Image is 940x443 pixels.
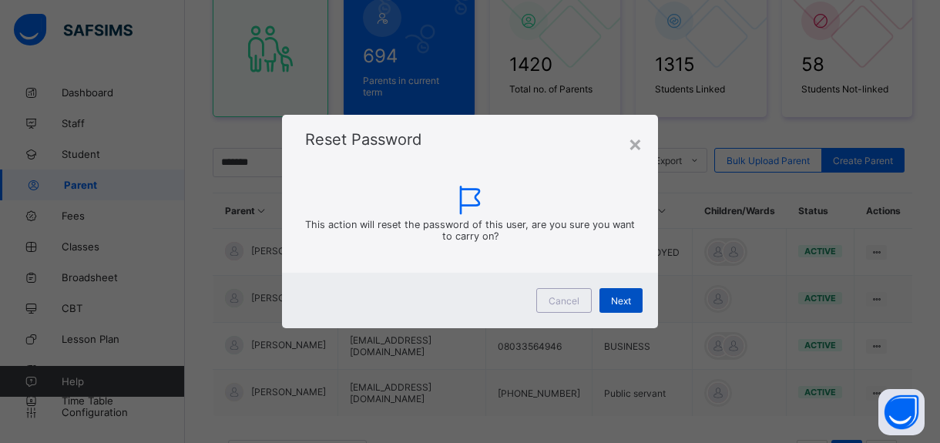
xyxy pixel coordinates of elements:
span: Reset Password [305,130,421,149]
span: Cancel [549,295,579,307]
div: × [628,130,643,156]
button: Open asap [878,389,925,435]
span: This action will reset the password of this user, are you sure you want to carry on? [305,219,635,242]
span: Next [611,295,631,307]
